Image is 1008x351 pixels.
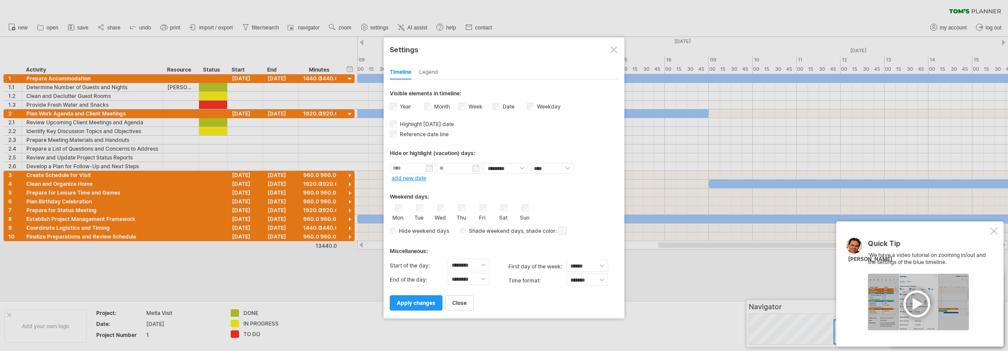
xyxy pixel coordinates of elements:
[390,90,618,99] div: Visible elements in timeline:
[432,103,450,110] label: Month
[466,228,523,234] span: Shade weekend days
[390,259,448,273] label: Start of the day:
[390,295,442,311] a: apply changes
[390,41,618,57] div: Settings
[868,240,989,252] div: Quick Tip
[519,213,530,221] label: Sun
[413,213,424,221] label: Tue
[508,274,566,288] label: Time format:
[390,150,618,156] div: Hide or highlight (vacation) days:
[501,103,515,110] label: Date
[390,185,618,202] div: Weekend days:
[398,131,449,138] span: Reference date line
[390,239,618,257] div: Miscellaneous:
[390,65,411,80] div: Timeline
[419,65,438,80] div: Legend
[535,103,561,110] label: Weekday
[390,273,448,287] label: End of the day:
[477,213,488,221] label: Fri
[398,103,411,110] label: Year
[452,300,467,306] span: close
[396,228,449,234] span: Hide weekend days
[435,213,446,221] label: Wed
[456,213,467,221] label: Thu
[398,121,454,127] span: Highlight [DATE] date
[445,295,474,311] a: close
[392,175,426,181] a: add new date
[392,213,403,221] label: Mon
[467,103,482,110] label: Week
[523,226,567,236] span: , shade color:
[558,227,567,235] span: click here to change the shade color
[397,300,435,306] span: apply changes
[498,213,509,221] label: Sat
[508,260,566,274] label: first day of the week:
[868,240,989,330] div: 'We have a video tutorial on zooming in/out and the settings of the blue timeline.
[848,256,892,263] div: [PERSON_NAME]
